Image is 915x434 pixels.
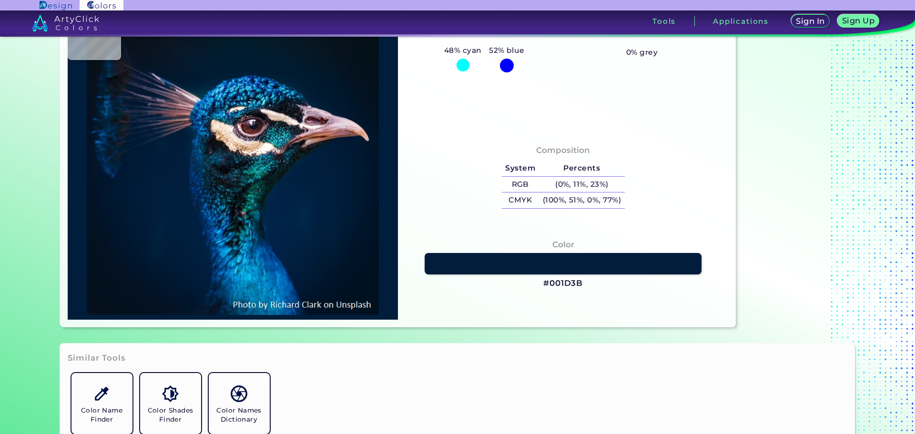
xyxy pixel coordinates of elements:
[440,44,485,57] h5: 48% cyan
[536,143,590,157] h4: Composition
[797,18,823,25] h5: Sign In
[543,278,583,289] h3: #001D3B
[162,385,179,402] img: icon_color_shades.svg
[40,1,71,10] img: ArtyClick Design logo
[485,44,528,57] h5: 52% blue
[652,18,676,25] h3: Tools
[93,385,110,402] img: icon_color_name_finder.svg
[539,177,625,192] h5: (0%, 11%, 23%)
[713,18,769,25] h3: Applications
[72,11,393,315] img: img_pavlin.jpg
[213,406,266,424] h5: Color Names Dictionary
[75,406,129,424] h5: Color Name Finder
[539,161,625,176] h5: Percents
[32,14,99,31] img: logo_artyclick_colors_white.svg
[144,406,197,424] h5: Color Shades Finder
[552,238,574,252] h4: Color
[839,15,877,27] a: Sign Up
[626,46,658,59] h5: 0% grey
[502,192,539,208] h5: CMYK
[502,161,539,176] h5: System
[231,385,247,402] img: icon_color_names_dictionary.svg
[539,192,625,208] h5: (100%, 51%, 0%, 77%)
[793,15,828,27] a: Sign In
[844,17,873,24] h5: Sign Up
[68,353,126,364] h3: Similar Tools
[502,177,539,192] h5: RGB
